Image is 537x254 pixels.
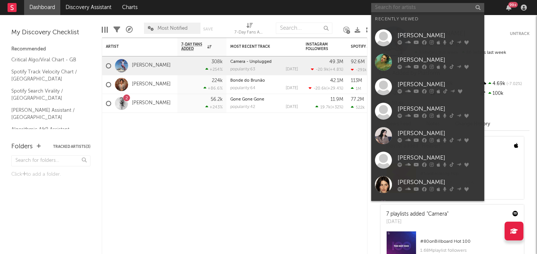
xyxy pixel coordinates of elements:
div: Most Recent Track [230,44,287,49]
div: 308k [211,59,223,64]
a: Gone Gone Gone [230,97,264,102]
div: popularity: 42 [230,105,255,109]
div: [PERSON_NAME] [398,129,480,138]
span: -20.9k [316,68,329,72]
a: [PERSON_NAME] [371,26,484,50]
div: 7-Day Fans Added (7-Day Fans Added) [234,28,265,37]
div: [PERSON_NAME] [398,178,480,187]
a: [PERSON_NAME] [132,62,171,69]
div: My Discovery Checklist [11,28,90,37]
button: Save [203,27,213,31]
div: 1M [351,86,361,91]
div: ( ) [309,86,343,91]
div: [PERSON_NAME] [398,80,480,89]
button: 99+ [506,5,511,11]
div: [DATE] [286,67,298,71]
div: ( ) [311,67,343,72]
div: popularity: 64 [230,86,255,90]
span: -7.02 % [505,82,522,86]
div: [DATE] [386,218,448,226]
span: -20.6k [314,87,326,91]
div: A&R Pipeline [126,19,133,41]
a: Algorithmic A&R Assistant ([GEOGRAPHIC_DATA]) [11,125,83,141]
div: +86.6 % [203,86,223,91]
div: [PERSON_NAME] [398,55,480,64]
a: [PERSON_NAME] [132,81,171,88]
div: 42.1M [330,78,343,83]
div: [PERSON_NAME] [398,31,480,40]
a: Camera - Unplugged [230,60,272,64]
div: ( ) [315,105,343,110]
div: Recently Viewed [375,15,480,24]
div: Spotify Monthly Listeners [351,44,407,49]
div: 77.2M [351,97,364,102]
div: Camera - Unplugged [230,60,298,64]
span: Most Notified [158,26,188,31]
a: "Camera" [427,211,448,217]
input: Search... [276,23,332,34]
input: Search for folders... [11,155,90,166]
div: Artist [106,44,162,49]
div: # 80 on Billboard Hot 100 [420,237,518,246]
div: Bonde do Brunão [230,79,298,83]
button: Tracked Artists(3) [53,145,90,149]
a: [PERSON_NAME] [371,75,484,99]
div: +243 % [205,105,223,110]
a: [PERSON_NAME] [371,148,484,172]
div: 49.3M [329,59,343,64]
button: Untrack [510,30,529,38]
span: +32 % [332,105,342,110]
span: 7-Day Fans Added [181,42,205,51]
span: +29.4 % [327,87,342,91]
a: [PERSON_NAME] [371,99,484,123]
div: -291k [351,67,367,72]
div: Instagram Followers [306,42,332,51]
div: [DATE] [286,105,298,109]
div: Click to add a folder. [11,170,90,179]
a: [PERSON_NAME] [132,100,171,106]
div: Filters [113,19,120,41]
div: 92.6M [351,59,365,64]
div: [DATE] [286,86,298,90]
div: popularity: 63 [230,67,255,71]
div: 56.2k [211,97,223,102]
div: 99 + [508,2,518,8]
div: 11.9M [330,97,343,102]
a: [PERSON_NAME] [371,172,484,197]
div: [PERSON_NAME] [398,104,480,113]
input: Search for artists [371,3,484,12]
div: +254 % [205,67,223,72]
a: [PERSON_NAME] [371,50,484,75]
a: Hozier [371,197,484,221]
a: Spotify Track Velocity Chart / [GEOGRAPHIC_DATA] [11,68,83,83]
div: [PERSON_NAME] [398,153,480,162]
a: Bonde do Brunão [230,79,265,83]
div: 522k [351,105,365,110]
div: Folders [11,142,33,151]
div: 7 playlists added [386,210,448,218]
span: 19.7k [320,105,330,110]
div: 7-Day Fans Added (7-Day Fans Added) [234,19,265,41]
div: 224k [212,78,223,83]
div: Gone Gone Gone [230,97,298,102]
a: [PERSON_NAME] Assistant / [GEOGRAPHIC_DATA] [11,106,83,122]
span: +4.8 % [330,68,342,72]
div: 100k [479,89,529,99]
div: Recommended [11,45,90,54]
div: Edit Columns [102,19,108,41]
div: 4.69k [479,79,529,89]
a: Spotify Search Virality / [GEOGRAPHIC_DATA] [11,87,83,102]
a: [PERSON_NAME] [371,123,484,148]
a: Critical Algo/Viral Chart - GB [11,56,83,64]
div: 113M [351,78,362,83]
